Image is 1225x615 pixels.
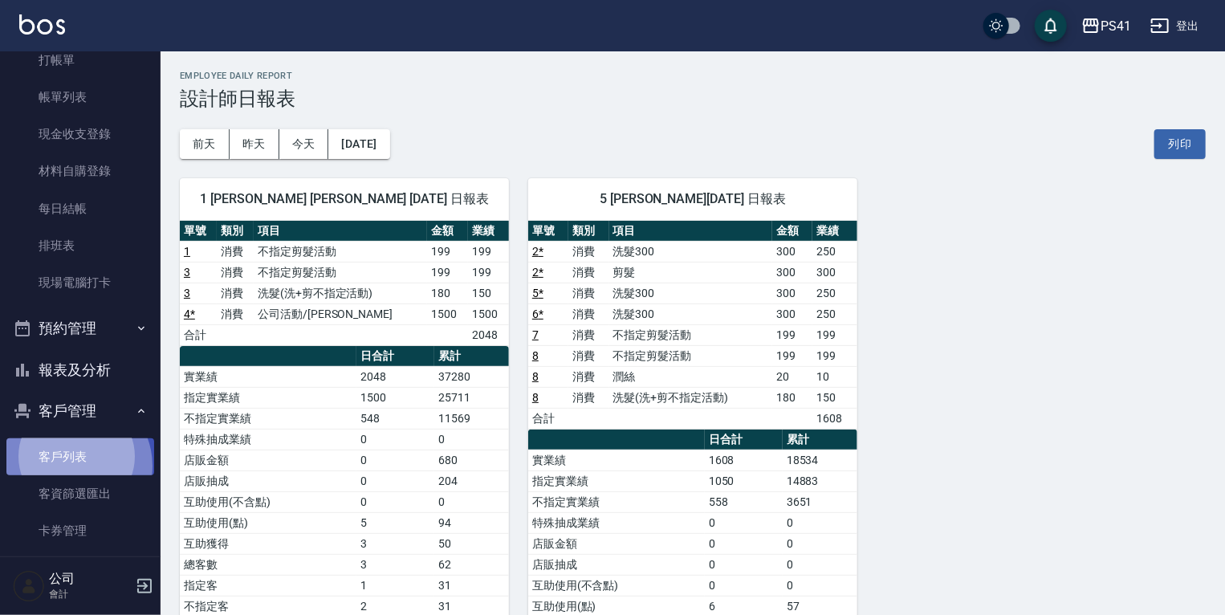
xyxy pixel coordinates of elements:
[568,283,608,303] td: 消費
[783,575,857,596] td: 0
[468,303,509,324] td: 1500
[6,512,154,549] a: 卡券管理
[356,533,434,554] td: 3
[772,283,812,303] td: 300
[532,391,539,404] a: 8
[783,512,857,533] td: 0
[783,491,857,512] td: 3651
[568,366,608,387] td: 消費
[6,475,154,512] a: 客資篩選匯出
[812,262,857,283] td: 300
[434,554,509,575] td: 62
[254,303,427,324] td: 公司活動/[PERSON_NAME]
[568,387,608,408] td: 消費
[609,387,773,408] td: 洗髮(洗+剪不指定活動)
[180,491,356,512] td: 互助使用(不含點)
[184,245,190,258] a: 1
[328,129,389,159] button: [DATE]
[609,221,773,242] th: 項目
[434,533,509,554] td: 50
[6,153,154,189] a: 材料自購登錄
[6,116,154,153] a: 現金收支登錄
[356,512,434,533] td: 5
[217,241,254,262] td: 消費
[1154,129,1206,159] button: 列印
[6,349,154,391] button: 報表及分析
[705,533,783,554] td: 0
[705,491,783,512] td: 558
[468,241,509,262] td: 199
[356,429,434,450] td: 0
[180,366,356,387] td: 實業績
[180,88,1206,110] h3: 設計師日報表
[184,266,190,279] a: 3
[6,307,154,349] button: 預約管理
[705,575,783,596] td: 0
[19,14,65,35] img: Logo
[434,429,509,450] td: 0
[783,470,857,491] td: 14883
[772,345,812,366] td: 199
[6,438,154,475] a: 客戶列表
[434,575,509,596] td: 31
[772,387,812,408] td: 180
[180,129,230,159] button: 前天
[783,430,857,450] th: 累計
[528,491,705,512] td: 不指定實業績
[783,450,857,470] td: 18534
[254,262,427,283] td: 不指定剪髮活動
[180,512,356,533] td: 互助使用(點)
[356,346,434,367] th: 日合計
[772,303,812,324] td: 300
[468,324,509,345] td: 2048
[568,345,608,366] td: 消費
[184,287,190,299] a: 3
[609,303,773,324] td: 洗髮300
[180,470,356,491] td: 店販抽成
[468,221,509,242] th: 業績
[180,575,356,596] td: 指定客
[180,387,356,408] td: 指定實業績
[528,221,857,430] table: a dense table
[812,303,857,324] td: 250
[783,554,857,575] td: 0
[609,324,773,345] td: 不指定剪髮活動
[6,390,154,432] button: 客戶管理
[217,221,254,242] th: 類別
[434,512,509,533] td: 94
[254,241,427,262] td: 不指定剪髮活動
[528,450,705,470] td: 實業績
[434,387,509,408] td: 25711
[6,42,154,79] a: 打帳單
[49,571,131,587] h5: 公司
[705,450,783,470] td: 1608
[705,512,783,533] td: 0
[427,303,468,324] td: 1500
[427,241,468,262] td: 199
[812,366,857,387] td: 10
[434,491,509,512] td: 0
[1035,10,1067,42] button: save
[532,349,539,362] a: 8
[180,554,356,575] td: 總客數
[812,387,857,408] td: 150
[180,324,217,345] td: 合計
[1144,11,1206,41] button: 登出
[427,262,468,283] td: 199
[13,570,45,602] img: Person
[180,429,356,450] td: 特殊抽成業績
[812,324,857,345] td: 199
[532,328,539,341] a: 7
[528,408,568,429] td: 合計
[812,221,857,242] th: 業績
[532,370,539,383] a: 8
[812,408,857,429] td: 1608
[434,408,509,429] td: 11569
[217,262,254,283] td: 消費
[6,227,154,264] a: 排班表
[568,262,608,283] td: 消費
[180,221,217,242] th: 單號
[772,324,812,345] td: 199
[705,554,783,575] td: 0
[180,533,356,554] td: 互助獲得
